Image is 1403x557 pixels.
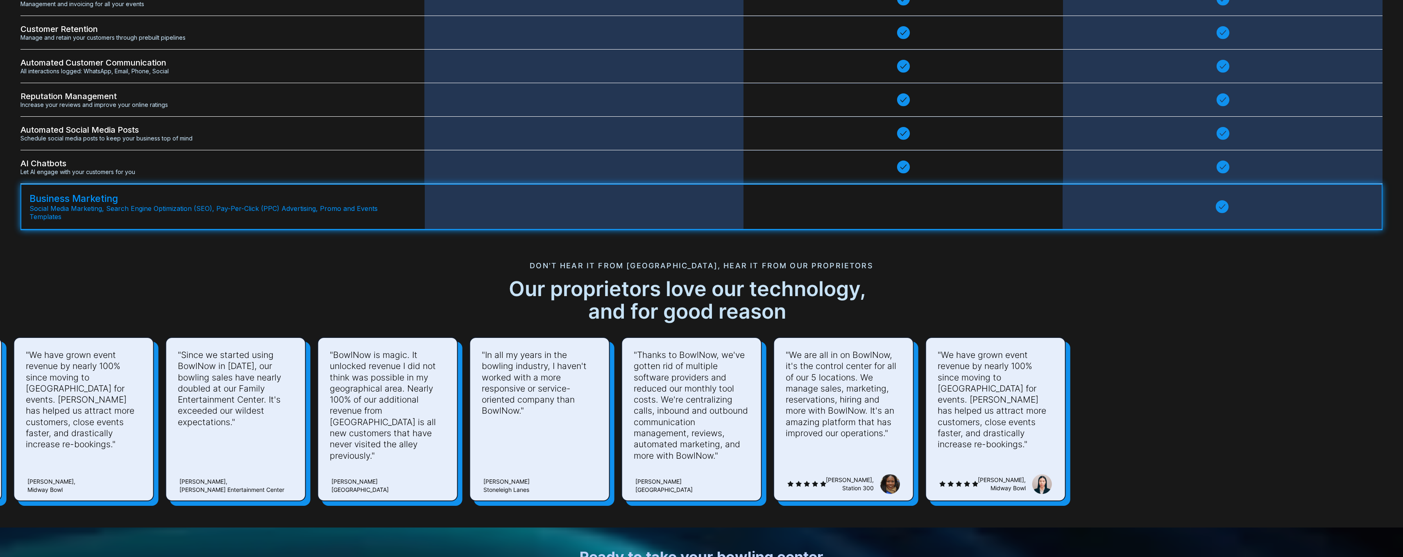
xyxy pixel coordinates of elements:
img: Rating Star [794,479,804,489]
h2: Our proprietors love our technology, and for good reason [503,278,872,323]
span: Schedule social media posts to keep your business top of mind [20,135,404,142]
span: Social Media Marketing, Search Engine Optimization (SEO), Pay-Per-Click (PPC) Advertising, Promo ... [29,204,404,221]
span: AI Chatbots [20,158,404,168]
span: Automated Social Media Posts [20,125,404,135]
div: [PERSON_NAME], Midway Bowl [27,478,75,494]
p: "Thanks to BowlNow, we've gotten rid of multiple software providers and reduced our monthly tool ... [634,349,750,461]
span: Reputation Management [20,91,404,101]
div: DON'T HEAR IT FROM [GEOGRAPHIC_DATA], HEAR IT FROM OUR PROPRIETORS [483,262,921,269]
img: Rating Star [970,479,980,489]
div: [PERSON_NAME] Stoneleigh Lanes [483,478,530,494]
p: "Since we started using BowlNow in [DATE], our bowling sales have nearly doubled at our Family En... [178,349,294,428]
span: Manage and retain your customers through prebuilt pipelines [20,34,404,41]
img: Rating Star [938,479,947,489]
p: "We are all in on BowlNow, it's the control center for all of our 5 locations. We manage sales, m... [786,349,902,439]
span: Management and invoicing for all your events [20,0,404,7]
p: "We have grown event revenue by nearly 100% since moving to [GEOGRAPHIC_DATA] for events. [PERSON... [26,349,142,450]
img: Rating Star [810,479,820,489]
span: Business Marketing [29,193,404,204]
span: Let AI engage with your customers for you [20,168,404,175]
img: Laura Mowrey [1032,474,1052,494]
div: [PERSON_NAME] [GEOGRAPHIC_DATA] [635,478,693,494]
p: "In all my years in the bowling industry, I haven't worked with a more responsive or service-orie... [482,349,598,417]
div: [PERSON_NAME], Station 300 [826,476,874,492]
img: Mike Monroe [880,474,900,494]
span: Customer Retention [20,24,404,34]
p: "BowlNow is magic. It unlocked revenue I did not think was possible in my geographical area. Near... [330,349,446,461]
div: [PERSON_NAME], [PERSON_NAME] Entertainment Center [179,478,284,494]
p: "We have grown event revenue by nearly 100% since moving to [GEOGRAPHIC_DATA] for events. [PERSON... [938,349,1054,450]
span: All interactions logged: WhatsApp, Email, Phone, Social [20,68,404,75]
img: Rating Star [954,479,964,489]
img: Rating Star [786,479,796,489]
div: [PERSON_NAME], Midway Bowl [978,476,1026,492]
img: Rating Star [818,479,828,489]
img: Rating Star [802,479,812,489]
span: Increase your reviews and improve your online ratings [20,101,404,108]
span: Automated Customer Communication [20,58,404,68]
img: Rating Star [962,479,972,489]
img: Rating Star [946,479,956,489]
div: [PERSON_NAME] [GEOGRAPHIC_DATA] [331,478,389,494]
